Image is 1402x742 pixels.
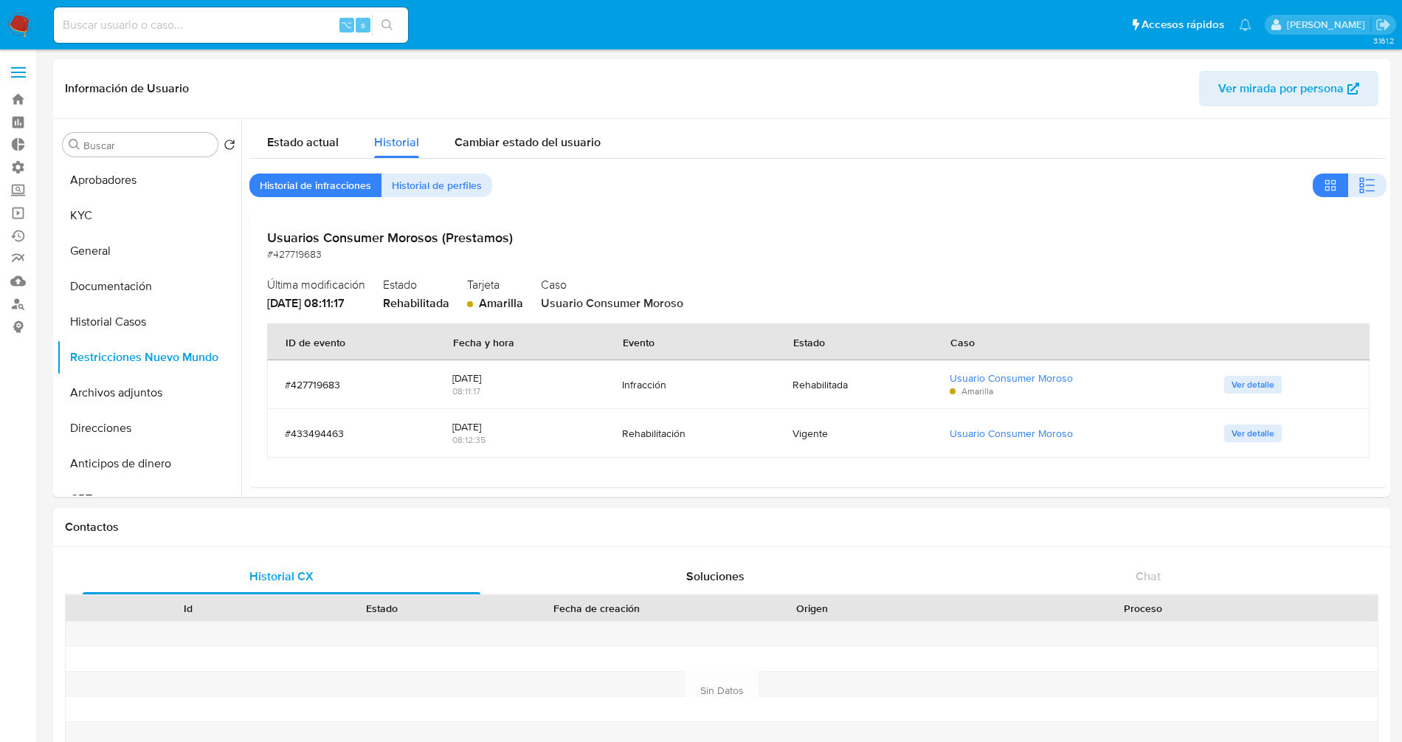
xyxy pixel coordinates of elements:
p: jessica.fukman@mercadolibre.com [1287,18,1370,32]
button: General [57,233,241,269]
button: Historial Casos [57,304,241,340]
button: Ver mirada por persona [1199,71,1378,106]
h1: Contactos [65,520,1378,535]
div: Estado [295,601,468,616]
div: Proceso [919,601,1367,616]
button: Archivos adjuntos [57,375,241,410]
button: KYC [57,198,241,233]
span: s [361,18,365,32]
button: Anticipos de dinero [57,446,241,481]
span: ⌥ [341,18,352,32]
button: Restricciones Nuevo Mundo [57,340,241,375]
div: Fecha de creación [488,601,705,616]
input: Buscar [83,139,212,152]
div: Id [102,601,274,616]
button: Documentación [57,269,241,304]
a: Notificaciones [1239,18,1251,31]
h1: Información de Usuario [65,81,189,96]
span: Ver mirada por persona [1218,71,1344,106]
button: Volver al orden por defecto [224,139,235,155]
div: Origen [725,601,898,616]
span: Chat [1136,568,1161,585]
span: Accesos rápidos [1142,17,1224,32]
button: Buscar [69,139,80,151]
input: Buscar usuario o caso... [54,16,408,35]
button: CBT [57,481,241,517]
button: Direcciones [57,410,241,446]
a: Salir [1375,17,1391,32]
span: Soluciones [686,568,745,585]
button: Aprobadores [57,162,241,198]
span: Historial CX [249,568,314,585]
button: search-icon [372,15,402,35]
